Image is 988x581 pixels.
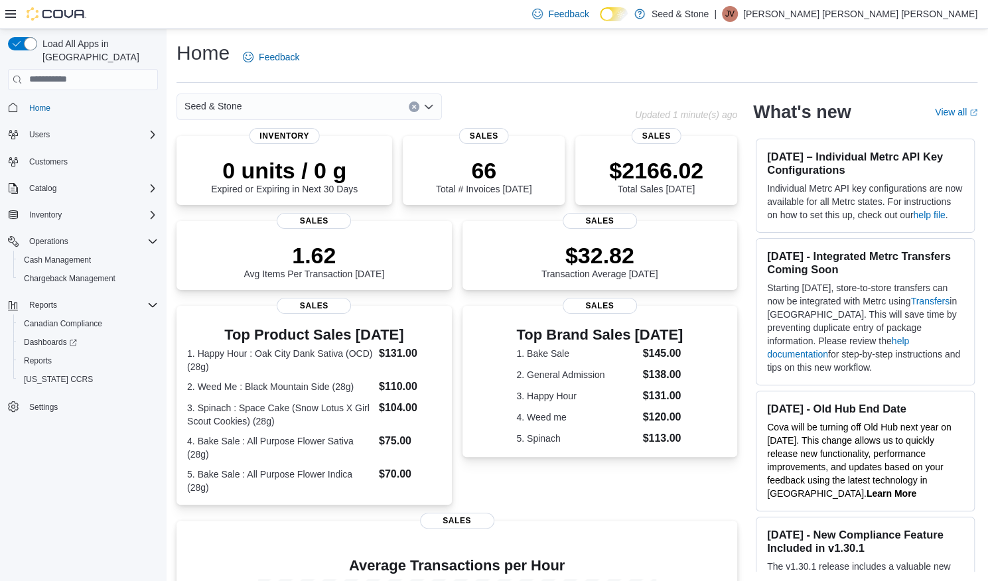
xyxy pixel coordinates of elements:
svg: External link [969,109,977,117]
dd: $131.00 [379,346,441,361]
dd: $145.00 [642,346,683,361]
p: | [714,6,717,22]
p: 66 [436,157,531,184]
button: Inventory [3,206,163,224]
a: View allExternal link [935,107,977,117]
span: Users [24,127,158,143]
dt: 1. Bake Sale [516,347,637,360]
dd: $138.00 [642,367,683,383]
p: [PERSON_NAME] [PERSON_NAME] [PERSON_NAME] [743,6,977,22]
span: Inventory [249,128,320,144]
div: Avg Items Per Transaction [DATE] [244,242,384,279]
span: [US_STATE] CCRS [24,374,93,385]
button: Reports [3,296,163,314]
dd: $75.00 [379,433,441,449]
dt: 1. Happy Hour : Oak City Dank Sativa (OCD) (28g) [187,347,374,373]
h3: Top Product Sales [DATE] [187,327,441,343]
span: Sales [420,513,494,529]
span: Inventory [24,207,158,223]
dt: 3. Happy Hour [516,389,637,403]
button: Users [24,127,55,143]
a: Dashboards [13,333,163,352]
span: Home [24,99,158,116]
p: Individual Metrc API key configurations are now available for all Metrc states. For instructions ... [767,182,963,222]
h2: What's new [753,101,851,123]
button: Catalog [24,180,62,196]
img: Cova [27,7,86,21]
div: Total Sales [DATE] [609,157,703,194]
span: Cash Management [24,255,91,265]
span: Catalog [29,183,56,194]
button: Operations [3,232,163,251]
span: Feedback [259,50,299,64]
dt: 2. Weed Me : Black Mountain Side (28g) [187,380,374,393]
a: help file [913,210,945,220]
button: Settings [3,397,163,416]
h3: Top Brand Sales [DATE] [516,327,683,343]
span: Inventory [29,210,62,220]
a: Learn More [867,488,916,499]
span: Seed & Stone [184,98,242,114]
dd: $70.00 [379,466,441,482]
a: Canadian Compliance [19,316,107,332]
button: Canadian Compliance [13,314,163,333]
span: Dashboards [24,337,77,348]
span: Feedback [548,7,589,21]
button: Clear input [409,101,419,112]
a: Customers [24,154,73,170]
span: Customers [29,157,68,167]
a: Settings [24,399,63,415]
span: Cova will be turning off Old Hub next year on [DATE]. This change allows us to quickly release ne... [767,422,952,499]
h4: Average Transactions per Hour [187,558,727,574]
span: Cash Management [19,252,158,268]
span: Sales [459,128,509,144]
span: Reports [29,300,57,310]
span: Chargeback Management [24,273,115,284]
span: JV [725,6,735,22]
button: Operations [24,233,74,249]
span: Canadian Compliance [19,316,158,332]
dd: $120.00 [642,409,683,425]
button: [US_STATE] CCRS [13,370,163,389]
span: Reports [24,297,158,313]
p: Updated 1 minute(s) ago [635,109,737,120]
span: Reports [19,353,158,369]
div: Transaction Average [DATE] [541,242,658,279]
p: $2166.02 [609,157,703,184]
span: Sales [563,298,637,314]
span: Load All Apps in [GEOGRAPHIC_DATA] [37,37,158,64]
span: Catalog [24,180,158,196]
span: Washington CCRS [19,371,158,387]
p: Starting [DATE], store-to-store transfers can now be integrated with Metrc using in [GEOGRAPHIC_D... [767,281,963,374]
a: Feedback [238,44,305,70]
div: Total # Invoices [DATE] [436,157,531,194]
dt: 5. Bake Sale : All Purpose Flower Indica (28g) [187,468,374,494]
a: Home [24,100,56,116]
span: Sales [277,213,351,229]
span: Operations [29,236,68,247]
h3: [DATE] - New Compliance Feature Included in v1.30.1 [767,528,963,554]
button: Chargeback Management [13,269,163,288]
span: Customers [24,153,158,170]
span: Canadian Compliance [24,318,102,329]
button: Home [3,98,163,117]
button: Open list of options [423,101,434,112]
dt: 4. Bake Sale : All Purpose Flower Sativa (28g) [187,434,374,461]
span: Operations [24,233,158,249]
p: 1.62 [244,242,384,269]
button: Users [3,125,163,144]
div: Expired or Expiring in Next 30 Days [211,157,358,194]
p: $32.82 [541,242,658,269]
span: Settings [24,398,158,415]
dd: $104.00 [379,400,441,416]
div: Joao Victor Marques Pacheco [722,6,738,22]
dt: 5. Spinach [516,432,637,445]
a: help documentation [767,336,909,359]
button: Customers [3,152,163,171]
a: Dashboards [19,334,82,350]
button: Inventory [24,207,67,223]
span: Reports [24,355,52,366]
dt: 3. Spinach : Space Cake (Snow Lotus X Girl Scout Cookies) (28g) [187,401,374,428]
